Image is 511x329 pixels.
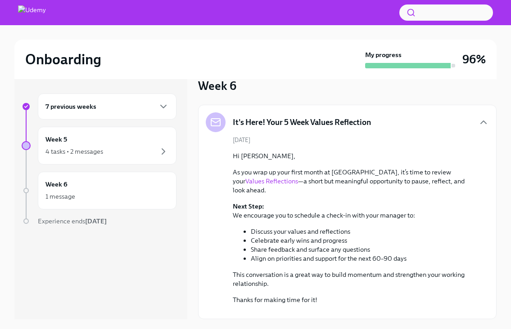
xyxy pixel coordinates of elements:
[233,136,250,144] span: [DATE]
[233,168,475,195] p: As you wrap up your first month at [GEOGRAPHIC_DATA], it’s time to review your —a short but meani...
[198,78,236,94] h3: Week 6
[462,51,486,67] h3: 96%
[233,202,475,220] p: We encourage you to schedule a check-in with your manager to:
[251,236,475,245] li: Celebrate early wins and progress
[38,93,176,120] div: 7 previous weeks
[251,227,475,236] li: Discuss your values and reflections
[233,151,475,160] p: Hi [PERSON_NAME],
[233,202,264,210] strong: Next Step:
[251,254,475,263] li: Align on priorities and support for the next 60–90 days
[233,295,475,304] p: Thanks for making time for it!
[38,217,107,225] span: Experience ends
[365,50,402,59] strong: My progress
[45,102,96,111] h6: 7 previous weeks
[45,134,67,144] h6: Week 5
[85,217,107,225] strong: [DATE]
[245,177,298,185] a: Values Reflections
[233,270,475,288] p: This conversation is a great way to build momentum and strengthen your working relationship.
[45,192,75,201] div: 1 message
[25,50,101,68] h2: Onboarding
[233,117,371,128] h5: It's Here! Your 5 Week Values Reflection
[18,5,46,20] img: Udemy
[45,179,68,189] h6: Week 6
[22,172,176,209] a: Week 61 message
[45,147,103,156] div: 4 tasks • 2 messages
[22,127,176,164] a: Week 54 tasks • 2 messages
[251,245,475,254] li: Share feedback and surface any questions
